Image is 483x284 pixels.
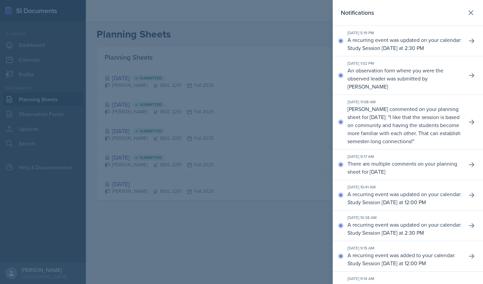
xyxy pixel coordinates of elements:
[347,184,462,190] div: [DATE] 10:41 AM
[347,245,462,251] div: [DATE] 9:15 AM
[347,215,462,221] div: [DATE] 10:38 AM
[341,8,374,17] h2: Notifications
[347,276,462,282] div: [DATE] 9:14 AM
[347,30,462,36] div: [DATE] 5:19 PM
[347,36,462,52] p: A recurring event was updated on your calendar: Study Session [DATE] at 2:30 PM
[347,160,462,176] p: There are multiple comments on your planning sheet for [DATE]
[347,251,462,267] p: A recurring event was added to your calendar: Study Session [DATE] at 12:00 PM
[347,154,462,160] div: [DATE] 9:17 AM
[347,105,462,145] p: [PERSON_NAME] commented on your planning sheet for [DATE]: " "
[347,60,462,66] div: [DATE] 1:02 PM
[347,113,461,145] p: I like that the session is based on community and having the students become more familiar with e...
[347,66,462,91] p: An observation form where you were the observed leader was submitted by [PERSON_NAME]
[347,221,462,237] p: A recurring event was updated on your calendar: Study Session [DATE] at 2:30 PM
[347,190,462,206] p: A recurring event was updated on your calendar: Study Session [DATE] at 12:00 PM
[347,99,462,105] div: [DATE] 11:08 AM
